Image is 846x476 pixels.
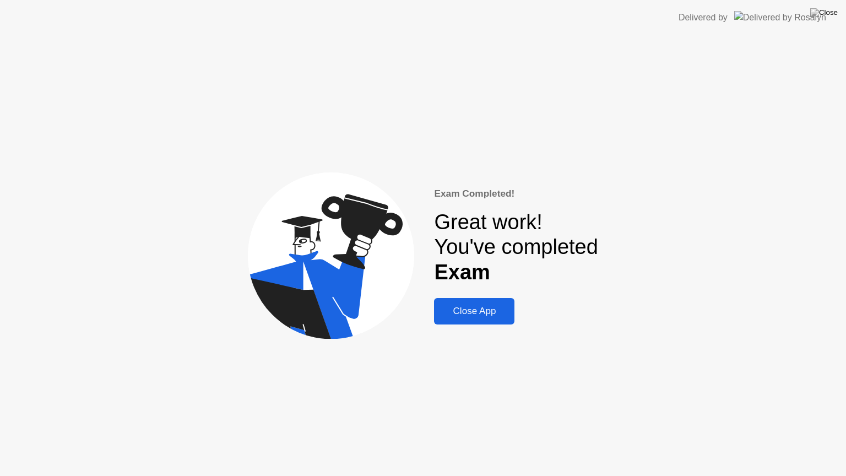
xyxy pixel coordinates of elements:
[434,187,598,201] div: Exam Completed!
[434,261,490,284] b: Exam
[734,11,826,24] img: Delivered by Rosalyn
[434,298,514,324] button: Close App
[810,8,838,17] img: Close
[434,210,598,285] div: Great work! You've completed
[679,11,728,24] div: Delivered by
[437,306,511,317] div: Close App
